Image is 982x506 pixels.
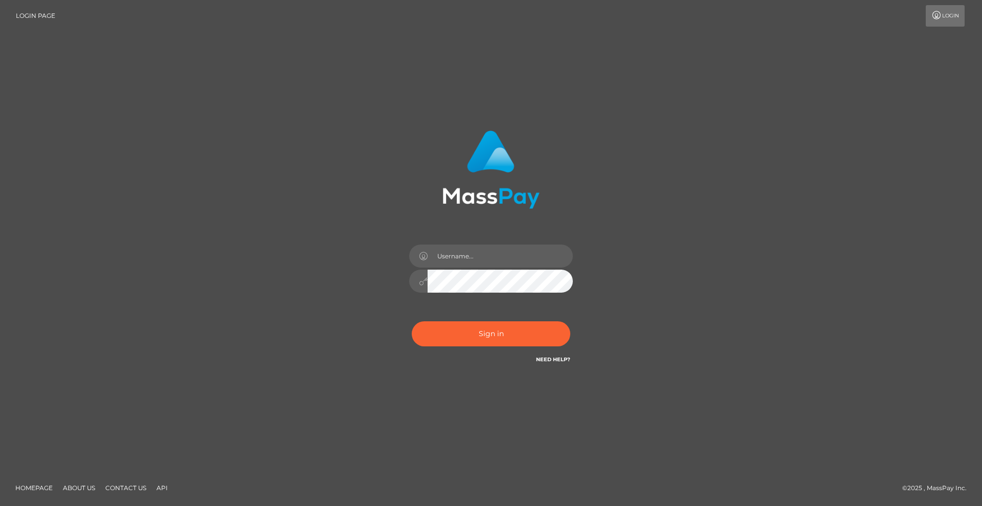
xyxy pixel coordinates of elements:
input: Username... [428,245,573,268]
img: MassPay Login [442,130,540,209]
a: API [152,480,172,496]
a: Need Help? [536,356,570,363]
a: Login [926,5,965,27]
div: © 2025 , MassPay Inc. [902,482,974,494]
a: Homepage [11,480,57,496]
button: Sign in [412,321,570,346]
a: Contact Us [101,480,150,496]
a: About Us [59,480,99,496]
a: Login Page [16,5,55,27]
